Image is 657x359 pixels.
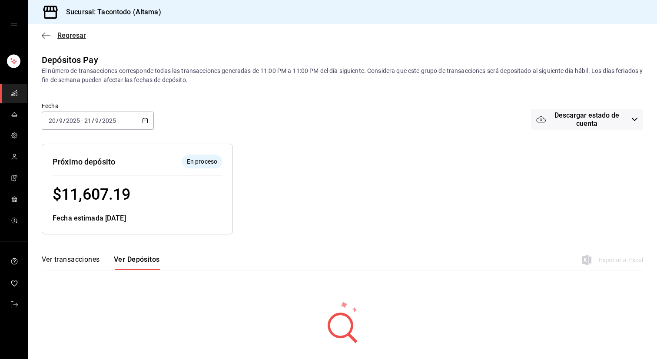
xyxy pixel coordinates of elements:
span: Regresar [57,31,86,40]
span: / [92,117,94,124]
div: El depósito aún no se ha enviado a tu cuenta bancaria. [182,155,222,168]
label: Fecha [42,103,154,109]
div: navigation tabs [42,255,160,270]
div: El número de transacciones corresponde todas las transacciones generadas de 11:00 PM a 11:00 PM d... [42,66,643,85]
span: $ 11,607.19 [53,185,130,204]
div: Próximo depósito [53,156,115,168]
span: / [99,117,102,124]
button: open drawer [10,23,17,30]
span: - [81,117,83,124]
input: ---- [66,117,80,124]
input: -- [84,117,92,124]
button: Ver transacciones [42,255,100,270]
div: Depósitos Pay [42,53,98,66]
span: En proceso [183,157,221,166]
h3: Sucursal: Tacontodo (Altama) [59,7,161,17]
div: Fecha estimada [DATE] [53,213,222,224]
button: Ver Depósitos [114,255,160,270]
span: / [63,117,66,124]
button: Regresar [42,31,86,40]
span: / [56,117,59,124]
span: Descargar estado de cuenta [546,111,628,128]
input: ---- [102,117,116,124]
input: -- [95,117,99,124]
button: Descargar estado de cuenta [531,109,643,130]
input: -- [48,117,56,124]
input: -- [59,117,63,124]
